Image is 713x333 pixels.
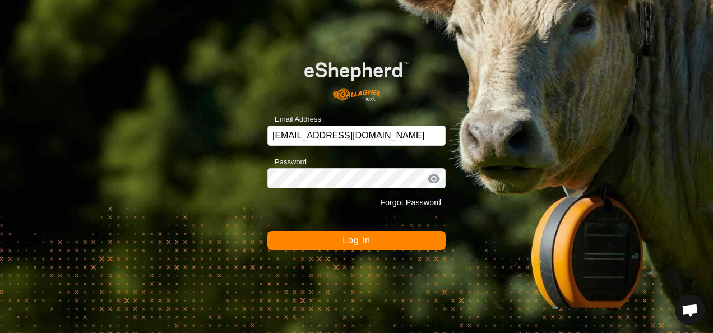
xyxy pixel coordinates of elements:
[342,235,370,245] span: Log In
[675,295,705,325] div: Open chat
[267,126,446,146] input: Email Address
[285,47,428,108] img: E-shepherd Logo
[267,114,321,125] label: Email Address
[267,231,446,250] button: Log In
[267,156,307,168] label: Password
[380,198,441,207] a: Forgot Password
